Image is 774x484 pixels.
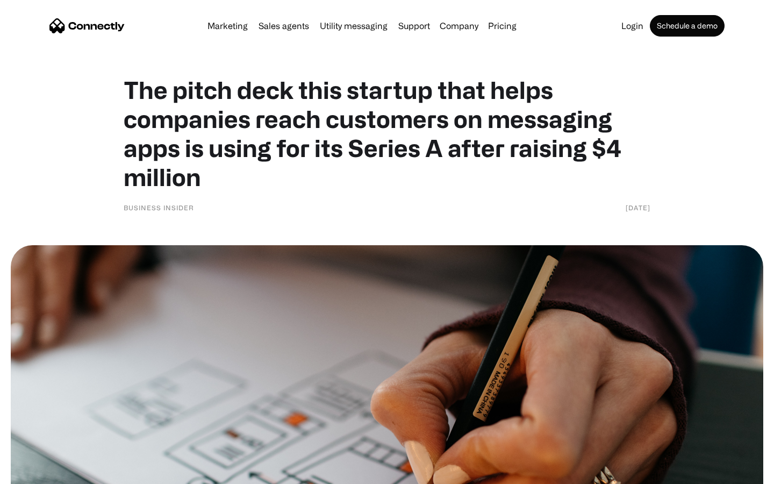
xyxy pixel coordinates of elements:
[11,465,64,480] aside: Language selected: English
[626,202,650,213] div: [DATE]
[124,75,650,191] h1: The pitch deck this startup that helps companies reach customers on messaging apps is using for i...
[440,18,478,33] div: Company
[254,22,313,30] a: Sales agents
[21,465,64,480] ul: Language list
[124,202,194,213] div: Business Insider
[316,22,392,30] a: Utility messaging
[484,22,521,30] a: Pricing
[394,22,434,30] a: Support
[203,22,252,30] a: Marketing
[617,22,648,30] a: Login
[650,15,725,37] a: Schedule a demo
